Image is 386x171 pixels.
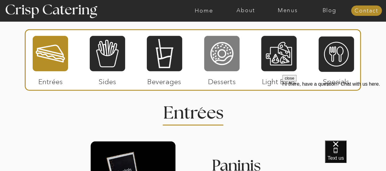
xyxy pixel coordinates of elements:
[202,71,242,89] p: Desserts
[30,71,71,89] p: Entrées
[144,71,185,89] p: Beverages
[351,8,382,14] a: Contact
[183,8,225,14] a: Home
[259,71,299,89] p: Light Bites
[163,105,223,116] h2: Entrees
[282,75,386,148] iframe: podium webchat widget prompt
[87,71,128,89] p: Sides
[316,71,356,89] p: Specials
[267,8,308,14] a: Menus
[325,141,386,171] iframe: podium webchat widget bubble
[225,8,267,14] a: About
[308,8,350,14] a: Blog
